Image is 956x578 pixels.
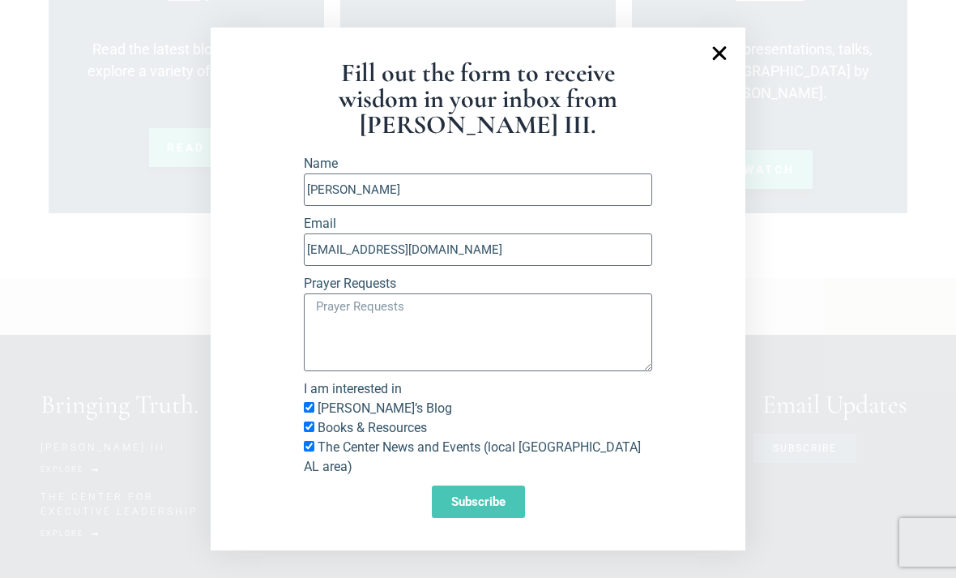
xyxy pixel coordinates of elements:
label: [PERSON_NAME]’s Blog [318,400,452,416]
a: Close [710,44,729,63]
label: I am interested in [304,379,402,399]
input: Email [304,233,652,266]
label: The Center News and Events (local [GEOGRAPHIC_DATA] AL area) [304,439,641,474]
label: Email [304,214,336,233]
span: Subscribe [451,496,506,508]
button: Subscribe [432,486,525,518]
label: Name [304,154,338,173]
input: Name [304,173,652,206]
label: Prayer Requests [304,274,396,293]
h1: Fill out the form to receive wisdom in your inbox from [PERSON_NAME] III. [304,60,652,138]
label: Books & Resources [318,420,427,435]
